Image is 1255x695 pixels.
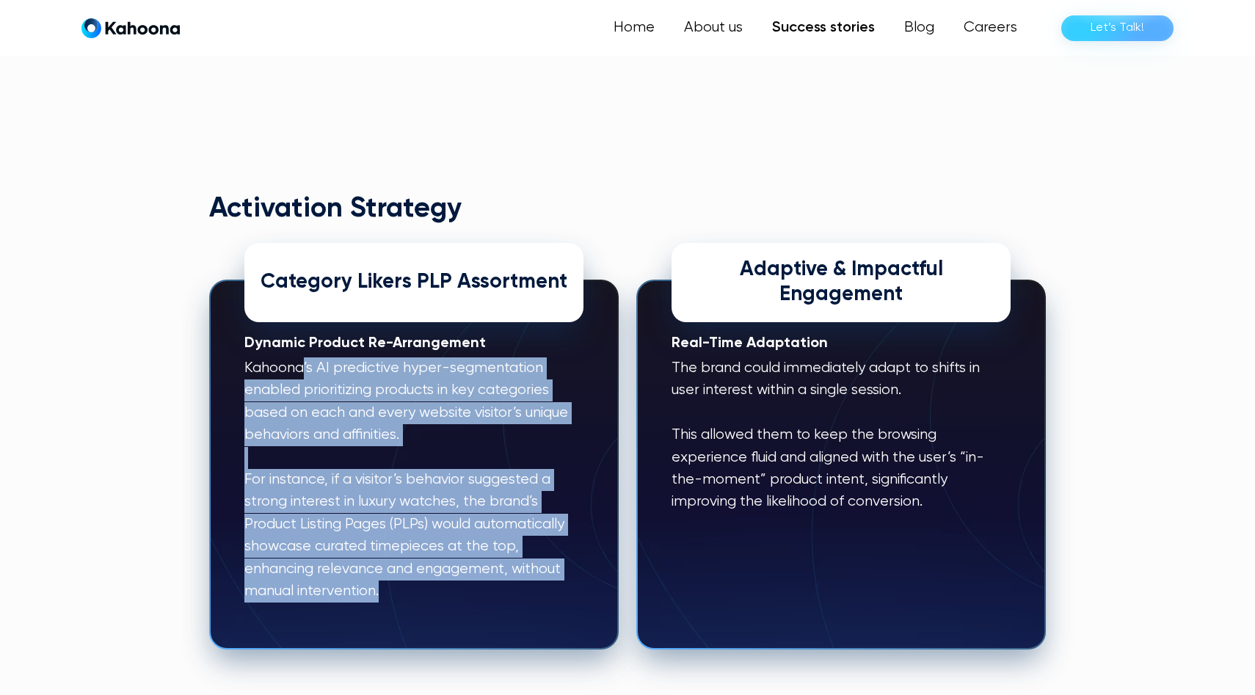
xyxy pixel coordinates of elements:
[599,13,669,43] a: Home
[244,243,583,322] div: Category Likers PLP Assortment
[1061,15,1174,41] a: Let’s Talk!
[890,13,949,43] a: Blog
[244,332,583,354] h3: Dynamic Product Re-Arrangement
[244,357,583,603] p: Kahoona’s AI predictive hyper-segmentation enabled prioritizing products in key categories based ...
[81,18,180,39] a: home
[672,243,1011,322] div: Adaptive & Impactful Engagement
[1091,16,1144,40] div: Let’s Talk!
[949,13,1032,43] a: Careers
[672,332,1011,354] h3: Real-Time Adaptation
[757,13,890,43] a: Success stories
[209,193,1046,227] h2: Activation Strategy
[669,13,757,43] a: About us
[672,357,1011,514] p: The brand could immediately adapt to shifts in user interest within a single session. This allowe...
